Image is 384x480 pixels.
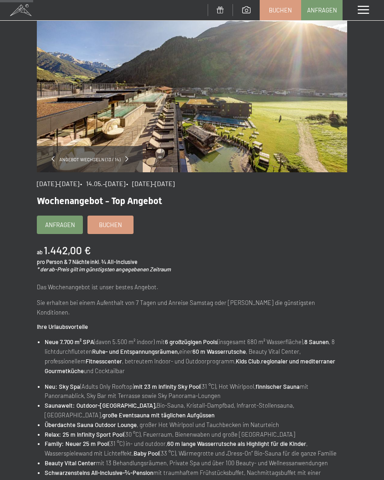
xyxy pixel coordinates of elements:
span: Buchen [99,221,122,229]
p: Sie erhalten bei einem Aufenthalt von 7 Tagen und Anreise Samstag oder [PERSON_NAME] die günstigs... [37,298,347,317]
li: mit 13 Behandlungsräumen, Private Spa und über 100 Beauty- und Wellnessanwendungen [45,458,347,468]
strong: Beauty Vital Center [45,459,96,467]
p: Das Wochenangebot ist unser bestes Angebot. [37,282,347,292]
strong: Relax: 25 m Infinity Sport Pool [45,431,124,438]
strong: Saunawelt: Outdoor-[GEOGRAPHIC_DATA], [45,402,157,409]
strong: Neu: Sky Spa [45,383,80,390]
strong: Ruhe- und Entspannungsräumen, [92,348,179,355]
li: (30 °C), Feuerraum, Bienenwaben und große [GEOGRAPHIC_DATA] [45,430,347,439]
a: Anfragen [302,0,342,20]
b: 1.442,00 € [44,244,91,257]
strong: Baby Pool [134,450,159,457]
strong: große Eventsauna mit täglichen Aufgüssen [102,411,215,419]
span: Anfragen [45,221,75,229]
strong: mit 23 m Infinity Sky Pool [134,383,200,390]
span: inkl. ¾ All-Inclusive [90,258,137,265]
span: Wochenangebot - Top Angebot [37,195,162,206]
strong: Überdachte Sauna Outdoor Lounge [45,421,137,428]
strong: 60 m lange Wasserrutsche als Highlight für die Kinder [167,440,306,447]
strong: Ihre Urlaubsvorteile [37,323,88,330]
li: Bio-Sauna, Kristall-Dampfbad, Infrarot-Stollensauna, [GEOGRAPHIC_DATA], [45,401,347,420]
strong: finnischer Sauna [256,383,300,390]
em: * der ab-Preis gilt im günstigsten angegebenen Zeitraum [37,266,171,272]
strong: 6 großzügigen Pools [165,338,217,345]
span: ab [37,249,43,255]
span: Buchen [269,6,292,14]
li: , großer Hot Whirlpool und Tauchbecken im Naturteich [45,420,347,430]
span: pro Person & [37,258,68,265]
a: Buchen [260,0,301,20]
li: (davon 5.500 m² indoor) mit (insgesamt 680 m² Wasserfläche), , 8 lichtdurchfluteten einer , Beaut... [45,337,347,375]
strong: Neue 7.700 m² SPA [45,338,94,345]
span: [DATE]–[DATE] [37,180,79,187]
span: • 14.05.–[DATE] [80,180,125,187]
span: • [DATE]–[DATE] [126,180,175,187]
span: 7 Nächte [69,258,89,265]
strong: 8 Saunen [304,338,329,345]
span: Angebot wechseln (13 / 14) [55,156,125,163]
a: Anfragen [37,216,82,234]
li: (31 °C) in- und outdoor, , Wasserspielewand mit Lichteffekt, (33 °C), Wärmegrotte und „Dress-On“ ... [45,439,347,458]
span: Anfragen [307,6,337,14]
li: (Adults Only Rooftop) (31 °C), Hot Whirlpool, mit Panoramablick, Sky Bar mit Terrasse sowie Sky P... [45,382,347,401]
strong: 60 m Wasserrutsche [192,348,246,355]
a: Buchen [88,216,133,234]
strong: Kids Club [236,357,260,365]
strong: Family: Neuer 25 m Pool [45,440,109,447]
strong: regionaler und mediterraner Gourmetküche [45,357,335,375]
strong: Fitnesscenter [86,357,122,365]
strong: Schwarzensteins All-Inclusive-¾-Pension [45,469,153,476]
